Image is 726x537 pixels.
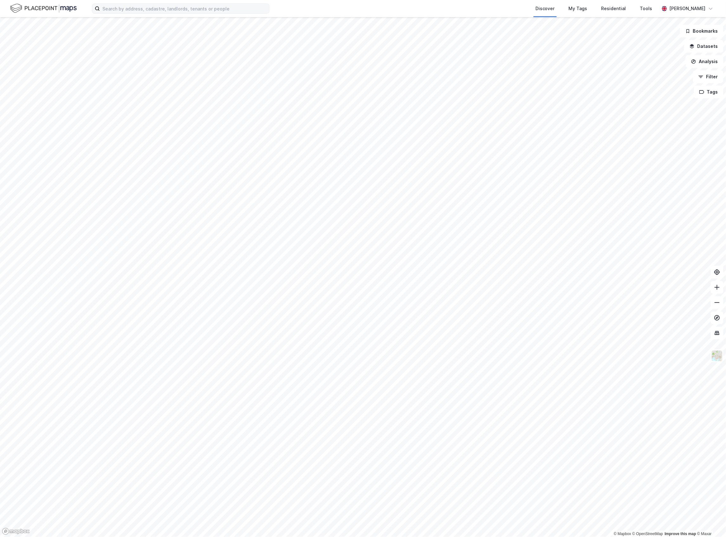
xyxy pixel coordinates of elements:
div: [PERSON_NAME] [670,5,706,12]
iframe: Chat Widget [694,507,726,537]
div: Tools [640,5,652,12]
div: Kontrollprogram for chat [694,507,726,537]
div: Discover [535,5,555,12]
img: logo.f888ab2527a4732fd821a326f86c7f29.svg [10,3,77,14]
div: My Tags [569,5,587,12]
input: Search by address, cadastre, landlords, tenants or people [100,4,269,13]
div: Residential [601,5,626,12]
